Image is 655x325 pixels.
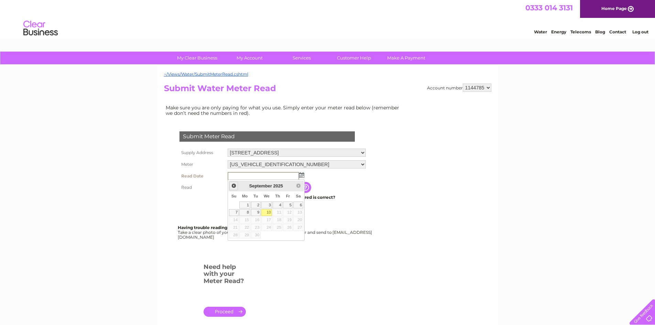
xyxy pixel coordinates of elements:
span: Friday [286,194,290,198]
span: Thursday [275,194,280,198]
span: September [249,183,272,188]
span: 2025 [273,183,283,188]
a: Log out [632,29,648,34]
b: Having trouble reading your meter? [178,225,255,230]
a: ~/Views/Water/SubmitMeterRead.cshtml [164,72,248,77]
a: 1 [239,202,250,208]
img: logo.png [23,18,58,39]
a: Contact [609,29,626,34]
h2: Submit Water Meter Read [164,84,491,97]
a: Make A Payment [378,52,435,64]
a: 9 [251,209,261,216]
div: Clear Business is a trading name of Verastar Limited (registered in [GEOGRAPHIC_DATA] No. 3667643... [165,4,490,33]
a: 10 [261,209,272,216]
a: 5 [283,202,293,208]
a: 7 [229,209,239,216]
a: Energy [551,29,566,34]
h3: Need help with your Meter Read? [204,262,246,288]
a: My Account [221,52,278,64]
a: Services [273,52,330,64]
a: Water [534,29,547,34]
div: Account number [427,84,491,92]
input: Information [300,182,313,193]
th: Supply Address [178,147,226,159]
th: Read Date [178,170,226,182]
span: Sunday [231,194,237,198]
a: Blog [595,29,605,34]
a: Telecoms [570,29,591,34]
span: Tuesday [253,194,258,198]
div: Take a clear photo of your readings, tell us which supply it's for and send to [EMAIL_ADDRESS][DO... [178,225,373,239]
span: Wednesday [264,194,270,198]
a: 3 [261,202,272,208]
img: ... [299,172,304,178]
a: 8 [239,209,250,216]
td: Make sure you are only paying for what you use. Simply enter your meter read below (remember we d... [164,103,405,118]
a: My Clear Business [169,52,226,64]
a: 0333 014 3131 [525,3,573,12]
td: Are you sure the read you have entered is correct? [226,193,368,202]
span: Prev [231,183,237,188]
span: Monday [242,194,248,198]
th: Meter [178,159,226,170]
div: Submit Meter Read [179,131,355,142]
a: Customer Help [326,52,382,64]
a: . [204,307,246,317]
a: Prev [229,182,238,190]
th: Read [178,182,226,193]
a: 2 [251,202,261,208]
span: Saturday [296,194,301,198]
a: 4 [273,202,282,208]
a: 6 [293,202,303,208]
